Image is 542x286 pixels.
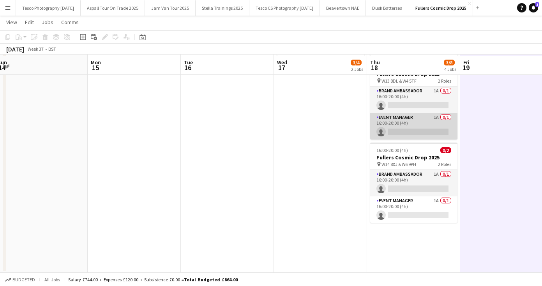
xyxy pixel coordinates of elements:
span: 3/8 [444,60,455,65]
span: View [6,19,17,26]
span: Budgeted [12,277,35,282]
span: 19 [462,63,470,72]
app-card-role: Event Manager1A0/116:00-20:00 (4h) [370,196,457,223]
span: 1 [535,2,539,7]
button: Dusk Battersea [366,0,409,16]
a: Comms [58,17,82,27]
button: Fullers Cosmic Drop 2025 [409,0,473,16]
span: 0/2 [440,147,451,153]
span: 16:00-20:00 (4h) [376,147,408,153]
app-card-role: Event Manager1A0/116:00-20:00 (4h) [370,113,457,139]
span: Week 37 [26,46,45,52]
app-card-role: Brand Ambassador1A0/116:00-20:00 (4h) [370,170,457,196]
button: Beavertown NAE [320,0,366,16]
h3: Fullers Cosmic Drop 2025 [370,154,457,161]
span: Thu [370,59,380,66]
button: Aspall Tour On Trade 2025 [81,0,145,16]
div: [DATE] [6,45,24,53]
span: W14 8XJ & W6 9PH [381,161,416,167]
app-job-card: 16:00-20:00 (4h)0/2Fullers Cosmic Drop 2025 W13 8DL & W4 5TF2 RolesBrand Ambassador1A0/116:00-20:... [370,59,457,139]
span: Comms [61,19,79,26]
span: 2 Roles [438,78,451,84]
app-job-card: 16:00-20:00 (4h)0/2Fullers Cosmic Drop 2025 W14 8XJ & W6 9PH2 RolesBrand Ambassador1A0/116:00-20:... [370,143,457,223]
button: Jam Van Tour 2025 [145,0,196,16]
div: 2 Jobs [351,66,363,72]
a: 1 [529,3,538,12]
span: Total Budgeted £864.00 [184,277,238,282]
span: 3/4 [351,60,362,65]
div: 4 Jobs [444,66,456,72]
div: Salary £744.00 + Expenses £120.00 + Subsistence £0.00 = [68,277,238,282]
span: All jobs [43,277,62,282]
span: Wed [277,59,287,66]
span: Mon [91,59,101,66]
button: Stella Trainings 2025 [196,0,249,16]
button: Tesco Photography [DATE] [16,0,81,16]
span: Jobs [42,19,53,26]
span: 18 [369,63,380,72]
a: Edit [22,17,37,27]
span: Edit [25,19,34,26]
span: 15 [90,63,101,72]
a: View [3,17,20,27]
a: Jobs [39,17,56,27]
span: Fri [463,59,470,66]
span: Tue [184,59,193,66]
span: 17 [276,63,287,72]
button: Tesco CS Photography [DATE] [249,0,320,16]
span: 2 Roles [438,161,451,167]
span: W13 8DL & W4 5TF [381,78,417,84]
app-card-role: Brand Ambassador1A0/116:00-20:00 (4h) [370,87,457,113]
button: Budgeted [4,275,36,284]
div: BST [48,46,56,52]
span: 16 [183,63,193,72]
